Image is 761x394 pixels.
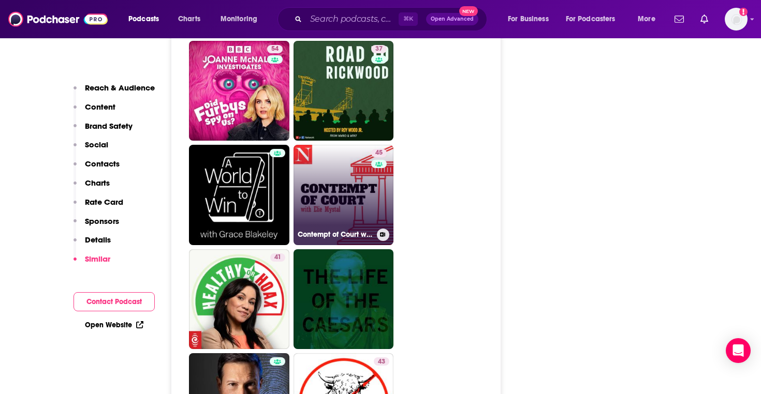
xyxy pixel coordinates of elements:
a: 45 [371,149,387,157]
button: Similar [74,254,110,273]
a: Show notifications dropdown [670,10,688,28]
a: Show notifications dropdown [696,10,712,28]
a: 41 [189,249,289,350]
button: Brand Safety [74,121,133,140]
span: 37 [375,44,383,54]
span: Podcasts [128,12,159,26]
button: open menu [213,11,271,27]
div: Search podcasts, credits, & more... [287,7,497,31]
span: 41 [274,252,281,263]
p: Details [85,235,111,245]
button: open menu [559,11,631,27]
button: Social [74,140,108,159]
a: 54 [189,41,289,141]
button: open menu [121,11,172,27]
button: Reach & Audience [74,83,155,102]
p: Charts [85,178,110,188]
span: 54 [271,44,279,54]
span: More [638,12,655,26]
input: Search podcasts, credits, & more... [306,11,399,27]
img: Podchaser - Follow, Share and Rate Podcasts [8,9,108,29]
button: Open AdvancedNew [426,13,478,25]
a: Open Website [85,321,143,329]
button: Contact Podcast [74,292,155,311]
button: open menu [631,11,668,27]
a: 37 [294,41,394,141]
a: 54 [267,45,283,53]
button: Content [74,102,115,121]
a: Charts [171,11,207,27]
p: Social [85,140,108,149]
p: Rate Card [85,197,123,207]
button: Details [74,235,111,254]
span: New [459,6,478,16]
span: For Podcasters [566,12,616,26]
span: Open Advanced [431,17,474,22]
img: User Profile [725,8,748,31]
a: 37 [371,45,387,53]
button: Contacts [74,159,120,178]
p: Reach & Audience [85,83,155,93]
span: Charts [178,12,200,26]
a: 45Contempt of Court with [PERSON_NAME] [294,145,394,245]
p: Brand Safety [85,121,133,131]
button: Show profile menu [725,8,748,31]
div: Open Intercom Messenger [726,338,751,363]
p: Content [85,102,115,112]
a: 43 [374,357,389,366]
button: Rate Card [74,197,123,216]
span: ⌘ K [399,12,418,26]
span: For Business [508,12,549,26]
button: Sponsors [74,216,119,235]
p: Contacts [85,159,120,169]
p: Similar [85,254,110,264]
span: 45 [375,148,383,158]
p: Sponsors [85,216,119,226]
svg: Add a profile image [739,8,748,16]
h3: Contempt of Court with [PERSON_NAME] [298,230,373,239]
span: Logged in as thomaskoenig [725,8,748,31]
button: open menu [501,11,562,27]
span: 43 [378,357,385,367]
span: Monitoring [221,12,257,26]
a: 41 [270,253,285,262]
button: Charts [74,178,110,197]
